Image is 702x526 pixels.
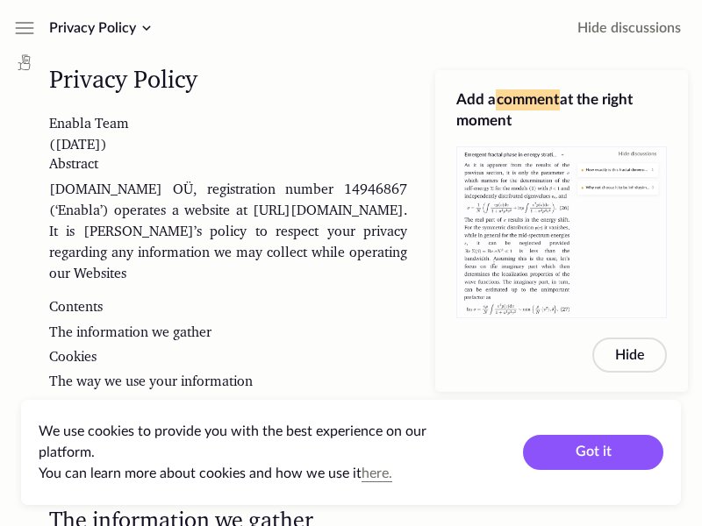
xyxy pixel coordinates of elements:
a: here. [362,466,392,480]
a: The way we use your information [49,375,253,388]
a: The information we gather [49,326,211,339]
h6: Contents [49,299,407,316]
button: Hide [592,338,667,373]
h6: Abstract [49,156,407,173]
span: Hide discussions [577,18,681,39]
span: Enabla Team [49,117,129,131]
span: Privacy Policy [49,21,136,35]
button: Got it [523,435,663,470]
h3: Add a at the right moment [456,89,667,131]
a: Cookies [49,351,97,364]
span: We use cookies to provide you with the best experience on our platform. You can learn more about ... [39,424,426,480]
h1: Privacy Policy [49,63,407,100]
span: comment [496,89,560,110]
div: ([DATE]) [49,135,407,156]
p: [DOMAIN_NAME] OÜ, registration number 14946867 (‘Enabla’) operates a website at [URL][DOMAIN_NAME... [49,180,407,285]
button: Privacy Policy [42,14,164,42]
